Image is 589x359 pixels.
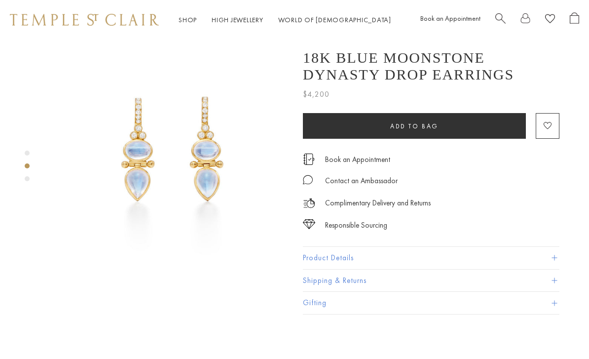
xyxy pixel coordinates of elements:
h1: 18K Blue Moonstone Dynasty Drop Earrings [303,49,559,83]
a: Open Shopping Bag [570,12,579,28]
a: World of [DEMOGRAPHIC_DATA]World of [DEMOGRAPHIC_DATA] [278,15,391,24]
span: Add to bag [390,122,439,130]
iframe: Gorgias live chat messenger [545,318,579,349]
a: High JewelleryHigh Jewellery [212,15,263,24]
img: icon_appointment.svg [303,154,315,165]
button: Add to bag [303,113,526,139]
a: ShopShop [179,15,197,24]
a: Book an Appointment [325,154,390,165]
img: icon_delivery.svg [303,197,315,209]
a: Book an Appointment [420,14,480,23]
div: Responsible Sourcing [325,219,387,232]
img: Temple St. Clair [10,14,159,26]
span: $4,200 [303,88,330,101]
a: Search [495,12,506,28]
div: Contact an Ambassador [325,175,398,187]
img: MessageIcon-01_2.svg [303,175,313,185]
img: 18K Blue Moonstone Dynasty Drop Earrings [64,40,288,264]
div: Product gallery navigation [25,148,30,189]
a: View Wishlist [545,12,555,28]
button: Gifting [303,292,559,314]
nav: Main navigation [179,14,391,26]
img: icon_sourcing.svg [303,219,315,229]
button: Shipping & Returns [303,270,559,292]
p: Complimentary Delivery and Returns [325,197,431,209]
button: Product Details [303,247,559,269]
